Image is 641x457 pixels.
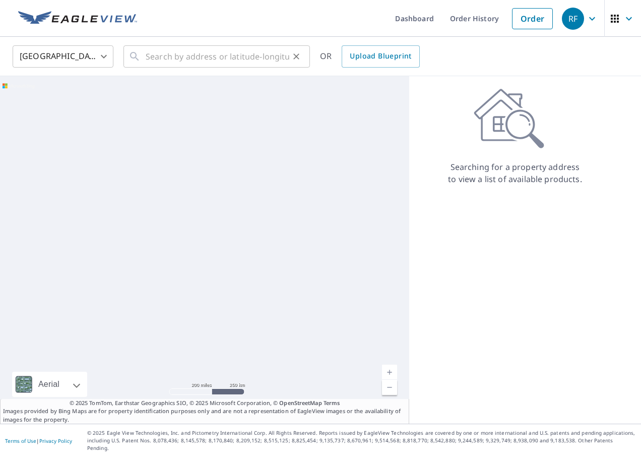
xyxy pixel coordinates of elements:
[447,161,583,185] p: Searching for a property address to view a list of available products.
[324,399,340,407] a: Terms
[39,437,72,444] a: Privacy Policy
[70,399,340,408] span: © 2025 TomTom, Earthstar Geographics SIO, © 2025 Microsoft Corporation, ©
[382,380,397,395] a: Current Level 5, Zoom Out
[18,11,137,26] img: EV Logo
[87,429,636,452] p: © 2025 Eagle View Technologies, Inc. and Pictometry International Corp. All Rights Reserved. Repo...
[5,437,36,444] a: Terms of Use
[320,45,420,68] div: OR
[342,45,419,68] a: Upload Blueprint
[350,50,411,63] span: Upload Blueprint
[146,42,289,71] input: Search by address or latitude-longitude
[13,42,113,71] div: [GEOGRAPHIC_DATA]
[562,8,584,30] div: RF
[12,372,87,397] div: Aerial
[382,365,397,380] a: Current Level 5, Zoom In
[35,372,62,397] div: Aerial
[512,8,553,29] a: Order
[5,438,72,444] p: |
[289,49,303,64] button: Clear
[279,399,322,407] a: OpenStreetMap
